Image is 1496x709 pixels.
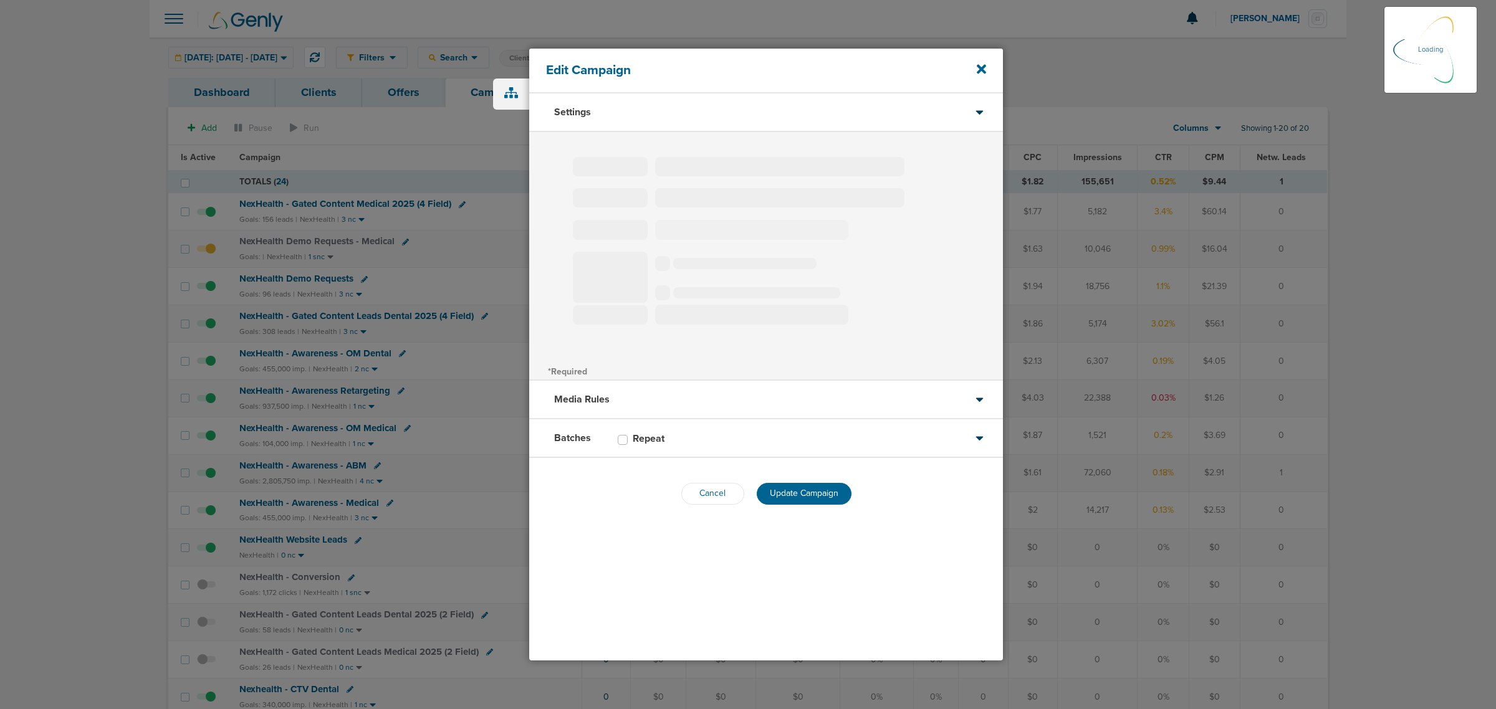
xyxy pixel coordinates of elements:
span: *Required [548,366,587,377]
h3: Media Rules [554,393,610,406]
span: Update Campaign [770,488,838,498]
h3: Repeat [633,432,664,445]
h4: Edit Campaign [546,62,942,78]
h3: Batches [554,432,591,444]
button: Cancel [681,483,744,505]
p: Loading [1418,42,1443,57]
h3: Settings [554,106,591,118]
button: Update Campaign [757,483,851,505]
